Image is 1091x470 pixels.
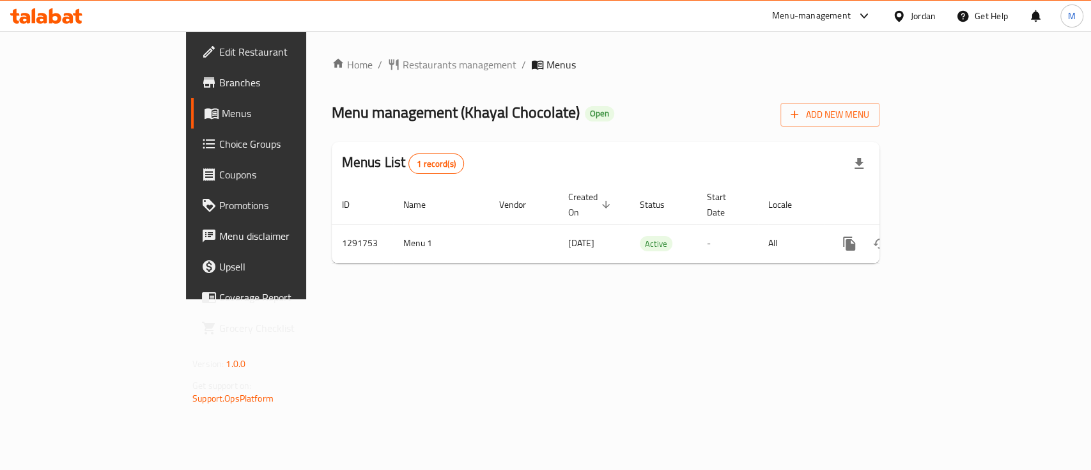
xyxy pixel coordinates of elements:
a: Support.OpsPlatform [192,390,274,407]
div: Export file [844,148,874,179]
span: Active [640,237,672,251]
li: / [378,57,382,72]
nav: breadcrumb [332,57,879,72]
span: Vendor [499,197,543,212]
span: Menus [546,57,576,72]
span: Restaurants management [403,57,516,72]
span: Start Date [707,189,743,220]
span: Upsell [219,259,358,274]
span: Menus [222,106,358,121]
span: Menu disclaimer [219,228,358,244]
span: Promotions [219,198,358,213]
span: 1.0.0 [226,356,245,372]
span: Edit Restaurant [219,44,358,59]
div: Jordan [911,9,936,23]
div: Active [640,236,672,251]
a: Coverage Report [191,282,368,313]
td: Menu 1 [393,224,489,263]
span: Choice Groups [219,136,358,152]
span: 1 record(s) [409,158,463,170]
a: Restaurants management [387,57,516,72]
span: Menu management ( Khayal Chocolate ) [332,98,580,127]
a: Edit Restaurant [191,36,368,67]
li: / [522,57,526,72]
a: Promotions [191,190,368,221]
div: Menu-management [772,8,851,24]
a: Choice Groups [191,129,368,159]
span: Version: [192,356,224,372]
th: Actions [824,185,967,224]
span: Add New Menu [791,107,869,123]
span: Name [403,197,442,212]
span: Branches [219,75,358,90]
a: Grocery Checklist [191,313,368,343]
table: enhanced table [332,185,967,263]
button: Change Status [865,228,895,259]
span: Created On [568,189,614,220]
td: - [697,224,758,263]
span: Status [640,197,681,212]
span: Open [585,108,614,119]
span: Get support on: [192,377,251,394]
a: Coupons [191,159,368,190]
span: Coupons [219,167,358,182]
a: Branches [191,67,368,98]
span: Coverage Report [219,290,358,305]
h2: Menus List [342,153,464,174]
span: M [1068,9,1076,23]
span: [DATE] [568,235,594,251]
span: Grocery Checklist [219,320,358,336]
div: Open [585,106,614,121]
span: ID [342,197,366,212]
a: Menus [191,98,368,129]
button: more [834,228,865,259]
button: Add New Menu [780,103,879,127]
div: Total records count [408,153,464,174]
a: Upsell [191,251,368,282]
td: All [758,224,824,263]
a: Menu disclaimer [191,221,368,251]
span: Locale [768,197,809,212]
